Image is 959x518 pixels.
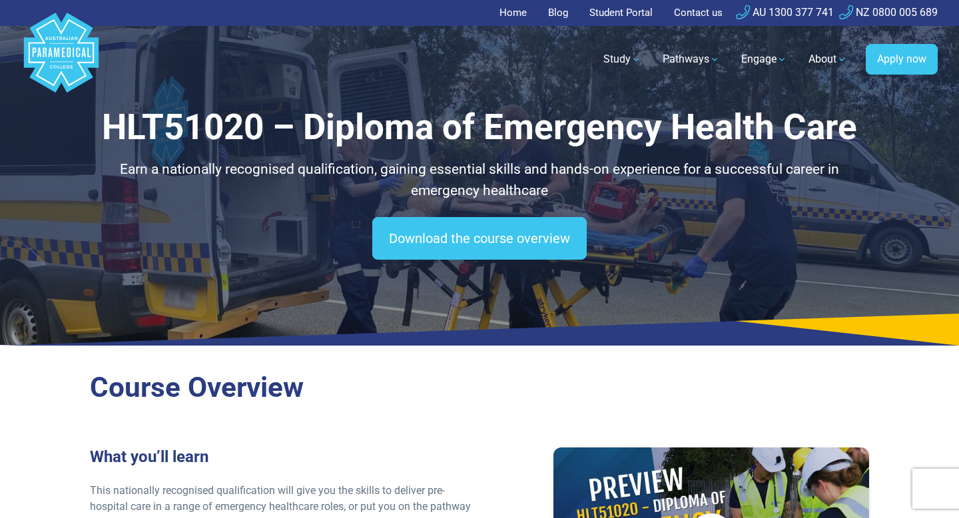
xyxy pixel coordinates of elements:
h1: HLT51020 – Diploma of Emergency Health Care [90,107,869,148]
h2: Course Overview [90,371,869,405]
a: Australian Paramedical College [21,26,101,93]
a: NZ 0800 005 689 [839,6,938,19]
a: Study [595,41,649,78]
a: Pathways [655,41,728,78]
p: Earn a nationally recognised qualification, gaining essential skills and hands-on experience for ... [90,159,869,201]
a: Download the course overview [372,217,587,260]
a: Apply now [866,44,938,75]
a: Engage [733,41,795,78]
h3: What you’ll learn [90,447,472,467]
a: AU 1300 377 741 [736,6,834,19]
a: About [800,41,855,78]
